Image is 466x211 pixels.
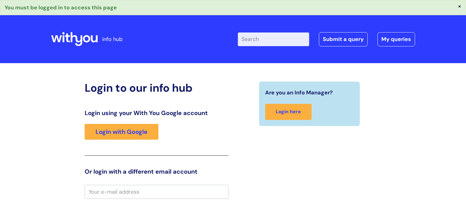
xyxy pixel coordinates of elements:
a: My queries [377,32,415,46]
input: Your e-mail address [85,185,228,199]
h2: Login to our info hub [85,81,228,94]
p: info hub [102,34,123,44]
h3: Or login with a different email account [85,168,228,175]
a: Submit a query [319,32,368,46]
h3: Login using your With You Google account [85,109,228,117]
span: Are you an Info Manager? [265,88,333,97]
a: Login with Google [85,124,158,140]
button: × [458,3,461,9]
a: Login here [265,104,312,120]
input: Search [238,32,309,46]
